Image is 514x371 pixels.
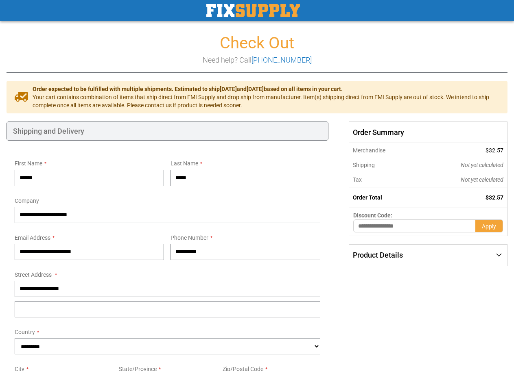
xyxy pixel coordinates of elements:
[33,85,499,93] span: Order expected to be fulfilled with multiple shipments. Estimated to ship and based on all items ...
[349,121,507,143] span: Order Summary
[349,172,419,187] th: Tax
[7,121,328,141] div: Shipping and Delivery
[15,197,39,204] span: Company
[247,86,264,92] strong: [DATE]
[482,223,496,230] span: Apply
[206,4,300,17] img: Fix Industrial Supply
[353,162,375,168] span: Shipping
[353,212,392,219] span: Discount Code:
[486,194,503,201] span: $32.57
[171,160,198,167] span: Last Name
[15,329,35,335] span: Country
[7,34,507,52] h1: Check Out
[353,194,382,201] strong: Order Total
[220,86,237,92] strong: [DATE]
[15,160,42,167] span: First Name
[486,147,503,154] span: $32.57
[252,56,312,64] a: [PHONE_NUMBER]
[33,93,499,109] span: Your cart contains combination of items that ship direct from EMI Supply and drop ship from manuf...
[206,4,300,17] a: store logo
[15,271,52,278] span: Street Address
[171,234,208,241] span: Phone Number
[461,162,503,168] span: Not yet calculated
[475,219,503,232] button: Apply
[461,176,503,183] span: Not yet calculated
[353,251,403,259] span: Product Details
[15,234,50,241] span: Email Address
[7,56,507,64] h3: Need help? Call
[349,143,419,158] th: Merchandise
